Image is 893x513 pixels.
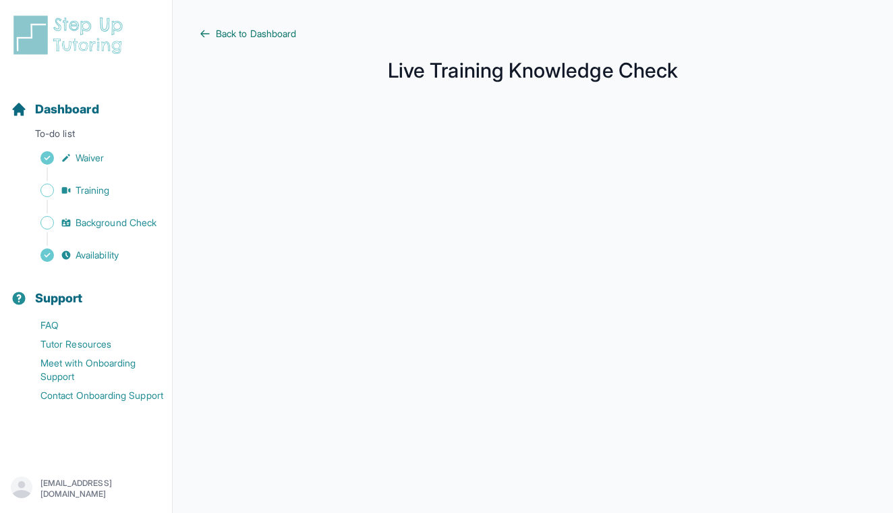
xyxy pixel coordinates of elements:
a: Dashboard [11,100,99,119]
a: Back to Dashboard [200,27,866,40]
button: Support [5,267,167,313]
button: [EMAIL_ADDRESS][DOMAIN_NAME] [11,477,161,501]
button: Dashboard [5,78,167,124]
h1: Live Training Knowledge Check [200,62,866,78]
a: Meet with Onboarding Support [11,354,172,386]
a: Tutor Resources [11,335,172,354]
a: Waiver [11,148,172,167]
a: Availability [11,246,172,265]
a: Background Check [11,213,172,232]
span: Availability [76,248,119,262]
p: [EMAIL_ADDRESS][DOMAIN_NAME] [40,478,161,500]
a: FAQ [11,316,172,335]
a: Contact Onboarding Support [11,386,172,405]
span: Background Check [76,216,156,230]
span: Dashboard [35,100,99,119]
span: Back to Dashboard [216,27,296,40]
span: Training [76,184,110,197]
span: Support [35,289,83,308]
span: Waiver [76,151,104,165]
p: To-do list [5,127,167,146]
img: logo [11,13,131,57]
a: Training [11,181,172,200]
